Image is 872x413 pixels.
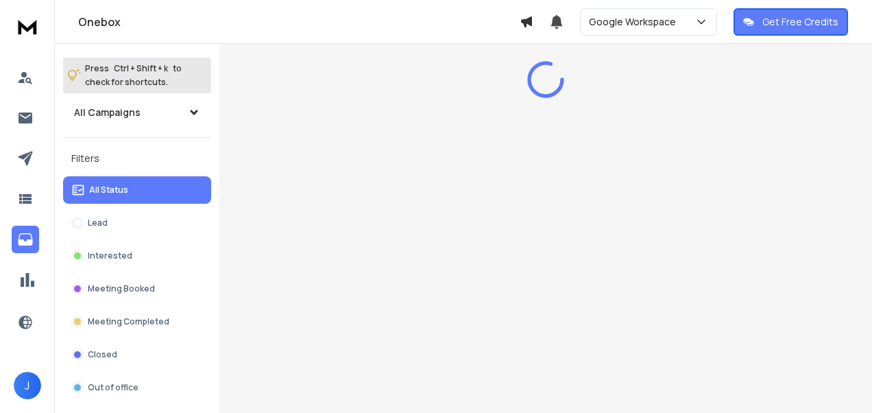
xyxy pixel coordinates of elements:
[88,316,169,327] p: Meeting Completed
[63,374,211,401] button: Out of office
[63,209,211,237] button: Lead
[74,106,141,119] h1: All Campaigns
[112,60,170,76] span: Ctrl + Shift + k
[14,14,41,39] img: logo
[63,176,211,204] button: All Status
[589,15,681,29] p: Google Workspace
[88,382,138,393] p: Out of office
[78,14,520,30] h1: Onebox
[85,62,182,89] p: Press to check for shortcuts.
[63,308,211,335] button: Meeting Completed
[88,250,132,261] p: Interested
[89,185,128,196] p: All Status
[88,283,155,294] p: Meeting Booked
[88,349,117,360] p: Closed
[63,242,211,270] button: Interested
[63,275,211,303] button: Meeting Booked
[14,372,41,399] button: J
[734,8,848,36] button: Get Free Credits
[762,15,838,29] p: Get Free Credits
[88,217,108,228] p: Lead
[63,99,211,126] button: All Campaigns
[63,341,211,368] button: Closed
[63,149,211,168] h3: Filters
